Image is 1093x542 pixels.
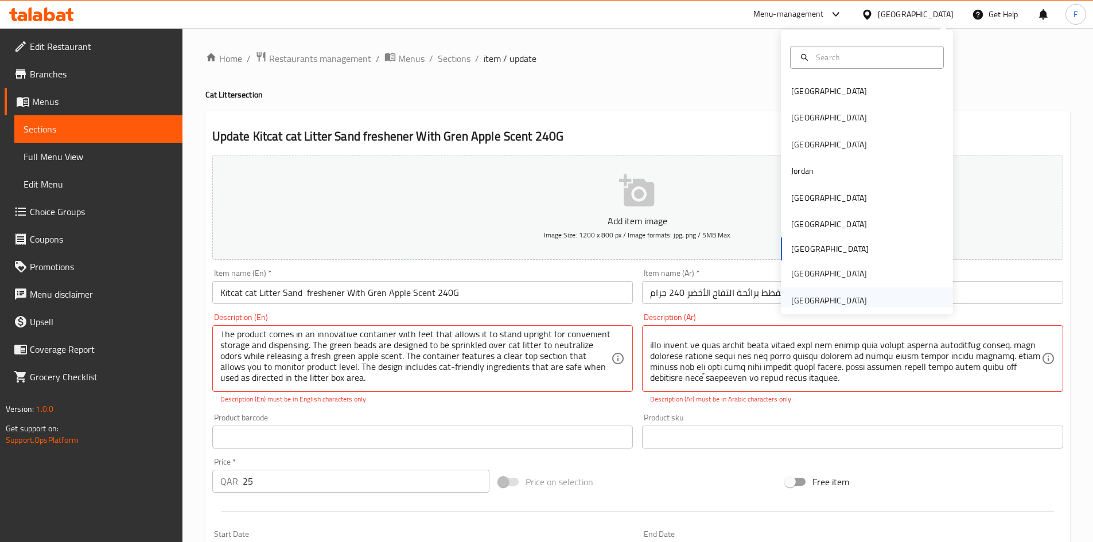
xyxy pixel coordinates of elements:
input: Please enter product barcode [212,426,633,449]
a: Support.OpsPlatform [6,432,79,447]
h2: Update Kitcat cat Litter Sand freshener With Gren Apple Scent 240G [212,128,1063,145]
p: Add item image [230,214,1045,228]
button: Add item imageImage Size: 1200 x 800 px / Image formats: jpg, png / 5MB Max. [212,155,1063,260]
div: [GEOGRAPHIC_DATA] [791,218,867,231]
span: Edit Menu [24,177,173,191]
span: Grocery Checklist [30,370,173,384]
span: Free item [812,475,849,489]
div: Menu-management [753,7,824,21]
p: Description (En) must be in English characters only [220,394,625,404]
div: [GEOGRAPHIC_DATA] [791,267,867,280]
li: / [247,52,251,65]
nav: breadcrumb [205,51,1070,66]
a: Grocery Checklist [5,363,182,391]
a: Home [205,52,242,65]
span: Full Menu View [24,150,173,163]
span: Sections [24,122,173,136]
a: Coupons [5,225,182,253]
a: Full Menu View [14,143,182,170]
span: Coupons [30,232,173,246]
a: Menu disclaimer [5,280,182,308]
li: / [475,52,479,65]
input: Please enter price [243,470,490,493]
textarea: Kitcat Sprinkles is a cat litter deodorizing beads product with green apple scent, packaged in a ... [220,332,612,386]
a: Sections [438,52,470,65]
div: Jordan [791,165,814,177]
a: Edit Restaurant [5,33,182,60]
li: / [429,52,433,65]
span: Menus [398,52,425,65]
div: [GEOGRAPHIC_DATA] [791,192,867,204]
a: Upsell [5,308,182,336]
textarea: lor ips dolorsit am cons adipis elits doei tempo incidi utlabo etdolo، magn al enim admin ven 751... [650,332,1041,386]
h4: Cat Litter section [205,89,1070,100]
a: Restaurants management [255,51,371,66]
span: Choice Groups [30,205,173,219]
span: F [1073,8,1078,21]
div: [GEOGRAPHIC_DATA] [791,85,867,98]
a: Menus [384,51,425,66]
a: Edit Menu [14,170,182,198]
span: Menus [32,95,173,108]
p: Description (Ar) must be in Arabic characters only [650,394,1055,404]
span: 1.0.0 [36,401,53,416]
div: [GEOGRAPHIC_DATA] [878,8,954,21]
div: [GEOGRAPHIC_DATA] [791,111,867,124]
span: Coverage Report [30,342,173,356]
span: Price on selection [526,475,593,489]
a: Coverage Report [5,336,182,363]
input: Please enter product sku [642,426,1063,449]
span: Restaurants management [269,52,371,65]
a: Choice Groups [5,198,182,225]
span: Edit Restaurant [30,40,173,53]
div: [GEOGRAPHIC_DATA] [791,294,867,307]
span: Branches [30,67,173,81]
a: Menus [5,88,182,115]
a: Promotions [5,253,182,280]
li: / [376,52,380,65]
input: Enter name En [212,281,633,304]
input: Search [811,51,936,64]
span: Promotions [30,260,173,274]
span: Version: [6,401,34,416]
span: Image Size: 1200 x 800 px / Image formats: jpg, png / 5MB Max. [544,228,732,241]
span: Menu disclaimer [30,287,173,301]
span: item / update [484,52,536,65]
input: Enter name Ar [642,281,1063,304]
a: Branches [5,60,182,88]
span: Get support on: [6,421,59,436]
a: Sections [14,115,182,143]
p: QAR [220,474,238,488]
span: Upsell [30,315,173,329]
div: [GEOGRAPHIC_DATA] [791,138,867,151]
